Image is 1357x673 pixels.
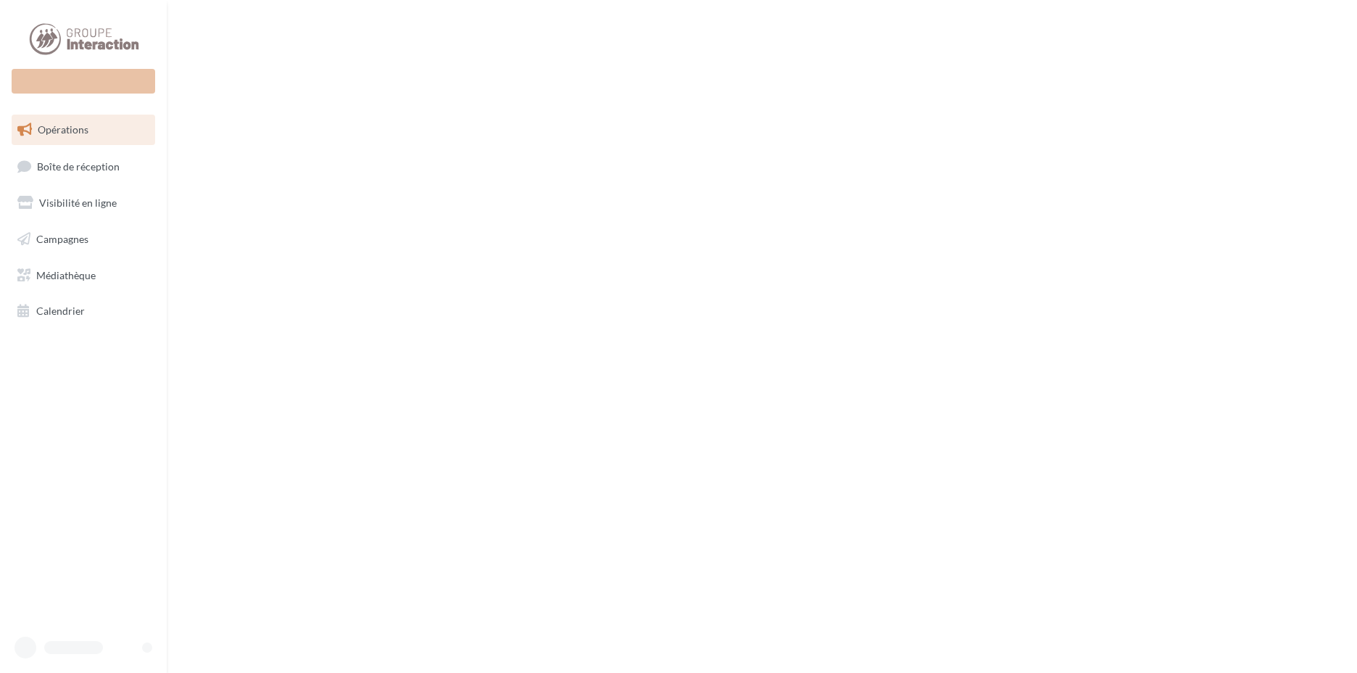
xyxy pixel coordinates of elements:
[9,224,158,255] a: Campagnes
[9,260,158,291] a: Médiathèque
[38,123,88,136] span: Opérations
[36,233,88,245] span: Campagnes
[39,197,117,209] span: Visibilité en ligne
[12,69,155,94] div: Nouvelle campagne
[9,188,158,218] a: Visibilité en ligne
[36,305,85,317] span: Calendrier
[9,151,158,182] a: Boîte de réception
[9,115,158,145] a: Opérations
[36,268,96,281] span: Médiathèque
[37,160,120,172] span: Boîte de réception
[9,296,158,326] a: Calendrier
